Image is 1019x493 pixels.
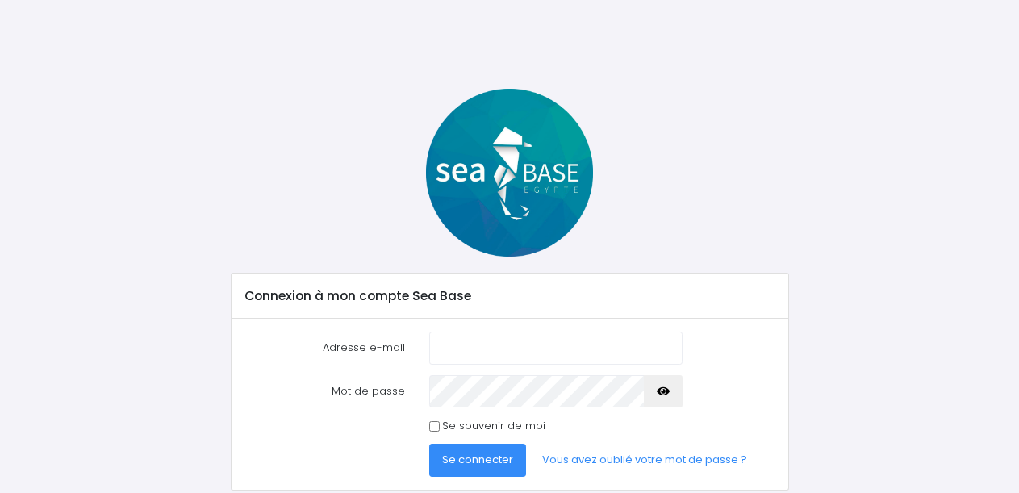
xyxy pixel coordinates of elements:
label: Adresse e-mail [232,332,417,364]
button: Se connecter [429,444,526,476]
label: Mot de passe [232,375,417,407]
a: Vous avez oublié votre mot de passe ? [529,444,760,476]
label: Se souvenir de moi [442,418,545,434]
span: Se connecter [442,452,513,467]
div: Connexion à mon compte Sea Base [232,274,788,319]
